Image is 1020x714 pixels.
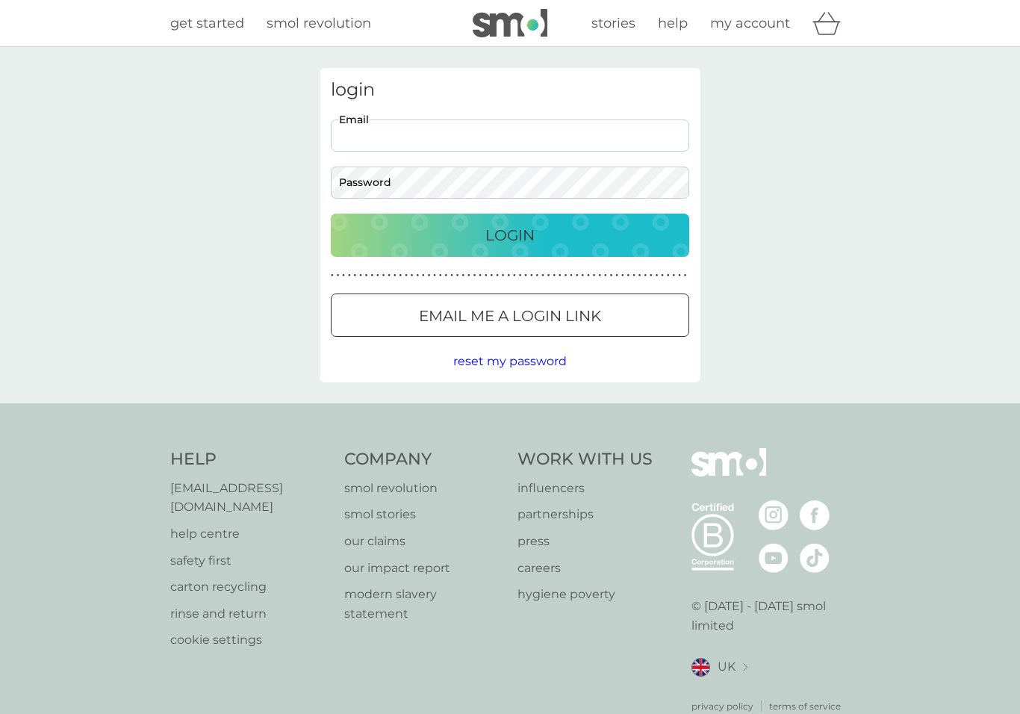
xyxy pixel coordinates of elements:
[800,543,830,573] img: visit the smol Tiktok page
[331,272,334,279] p: ●
[576,272,579,279] p: ●
[769,699,841,713] a: terms of service
[485,223,535,247] p: Login
[565,272,567,279] p: ●
[530,272,533,279] p: ●
[517,479,653,498] a: influencers
[439,272,442,279] p: ●
[170,577,329,597] a: carton recycling
[331,214,689,257] button: Login
[456,272,459,279] p: ●
[691,699,753,713] a: privacy policy
[517,559,653,578] p: careers
[359,272,362,279] p: ●
[354,272,357,279] p: ●
[433,272,436,279] p: ●
[467,272,470,279] p: ●
[691,658,710,677] img: UK flag
[632,272,635,279] p: ●
[658,13,688,34] a: help
[517,448,653,471] h4: Work With Us
[800,500,830,530] img: visit the smol Facebook page
[170,13,244,34] a: get started
[691,448,766,499] img: smol
[170,630,329,650] a: cookie settings
[519,272,522,279] p: ●
[344,559,503,578] a: our impact report
[678,272,681,279] p: ●
[517,505,653,524] a: partnerships
[644,272,647,279] p: ●
[536,272,539,279] p: ●
[405,272,408,279] p: ●
[331,79,689,101] h3: login
[170,479,329,517] a: [EMAIL_ADDRESS][DOMAIN_NAME]
[331,294,689,337] button: Email me a login link
[621,272,624,279] p: ●
[170,524,329,544] a: help centre
[388,272,391,279] p: ●
[382,272,385,279] p: ●
[517,585,653,604] p: hygiene poverty
[485,272,488,279] p: ●
[428,272,431,279] p: ●
[627,272,630,279] p: ●
[170,551,329,571] p: safety first
[170,604,329,624] a: rinse and return
[473,9,547,37] img: smol
[422,272,425,279] p: ●
[547,272,550,279] p: ●
[344,448,503,471] h4: Company
[491,272,494,279] p: ●
[344,532,503,551] a: our claims
[582,272,585,279] p: ●
[541,272,544,279] p: ●
[496,272,499,279] p: ●
[473,272,476,279] p: ●
[344,479,503,498] a: smol revolution
[759,543,789,573] img: visit the smol Youtube page
[587,272,590,279] p: ●
[517,532,653,551] a: press
[759,500,789,530] img: visit the smol Instagram page
[337,272,340,279] p: ●
[524,272,527,279] p: ●
[348,272,351,279] p: ●
[812,8,850,38] div: basket
[673,272,676,279] p: ●
[658,15,688,31] span: help
[743,663,747,671] img: select a new location
[656,272,659,279] p: ●
[710,13,790,34] a: my account
[591,15,635,31] span: stories
[661,272,664,279] p: ●
[394,272,397,279] p: ●
[718,657,736,677] span: UK
[453,354,567,368] span: reset my password
[691,597,850,635] p: © [DATE] - [DATE] smol limited
[502,272,505,279] p: ●
[344,585,503,623] a: modern slavery statement
[684,272,687,279] p: ●
[170,448,329,471] h4: Help
[667,272,670,279] p: ●
[365,272,368,279] p: ●
[638,272,641,279] p: ●
[419,304,601,328] p: Email me a login link
[344,505,503,524] a: smol stories
[370,272,373,279] p: ●
[615,272,618,279] p: ●
[416,272,419,279] p: ●
[450,272,453,279] p: ●
[411,272,414,279] p: ●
